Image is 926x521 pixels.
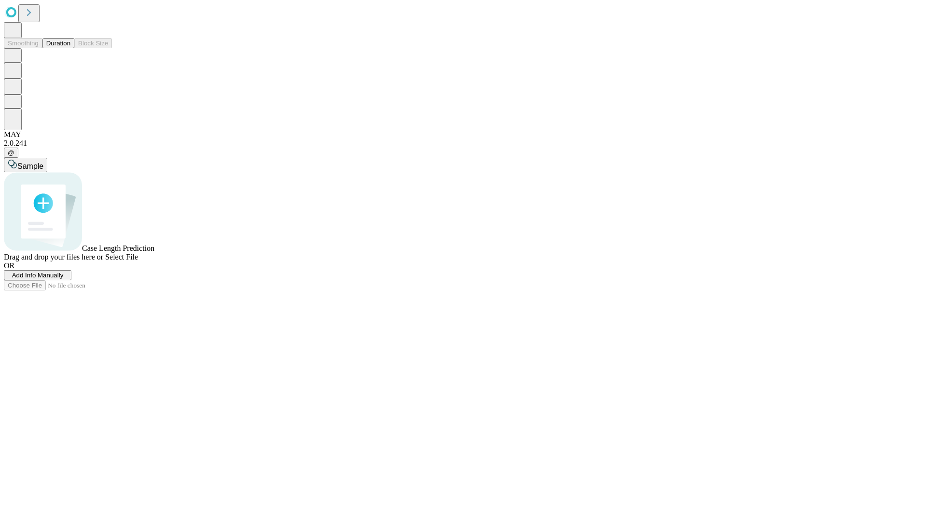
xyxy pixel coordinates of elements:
[12,272,64,279] span: Add Info Manually
[4,139,922,148] div: 2.0.241
[82,244,154,252] span: Case Length Prediction
[105,253,138,261] span: Select File
[4,158,47,172] button: Sample
[17,162,43,170] span: Sample
[4,270,71,280] button: Add Info Manually
[4,253,103,261] span: Drag and drop your files here or
[4,261,14,270] span: OR
[42,38,74,48] button: Duration
[4,148,18,158] button: @
[74,38,112,48] button: Block Size
[4,38,42,48] button: Smoothing
[4,130,922,139] div: MAY
[8,149,14,156] span: @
